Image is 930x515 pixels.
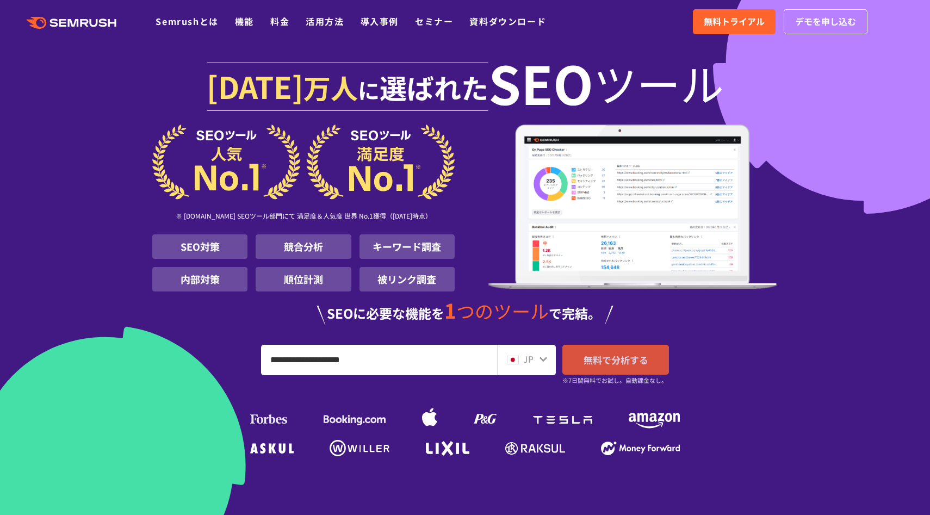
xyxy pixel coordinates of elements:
[704,15,765,29] span: 無料トライアル
[207,64,303,108] span: [DATE]
[549,303,601,322] span: で完結。
[784,9,867,34] a: デモを申し込む
[270,15,289,28] a: 料金
[488,61,593,104] span: SEO
[380,67,488,107] span: 選ばれた
[152,234,247,259] li: SEO対策
[795,15,856,29] span: デモを申し込む
[256,267,351,291] li: 順位計測
[584,353,648,367] span: 無料で分析する
[235,15,254,28] a: 機能
[593,61,724,104] span: ツール
[303,67,358,107] span: 万人
[359,234,455,259] li: キーワード調査
[523,352,534,365] span: JP
[562,345,669,375] a: 無料で分析する
[693,9,776,34] a: 無料トライアル
[359,267,455,291] li: 被リンク調査
[152,200,455,234] div: ※ [DOMAIN_NAME] SEOツール部門にて 満足度＆人気度 世界 No.1獲得（[DATE]時点）
[456,297,549,324] span: つのツール
[469,15,546,28] a: 資料ダウンロード
[152,267,247,291] li: 内部対策
[256,234,351,259] li: 競合分析
[152,300,778,325] div: SEOに必要な機能を
[358,74,380,106] span: に
[262,345,497,375] input: URL、キーワードを入力してください
[444,295,456,325] span: 1
[156,15,218,28] a: Semrushとは
[562,375,667,386] small: ※7日間無料でお試し。自動課金なし。
[361,15,399,28] a: 導入事例
[306,15,344,28] a: 活用方法
[415,15,453,28] a: セミナー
